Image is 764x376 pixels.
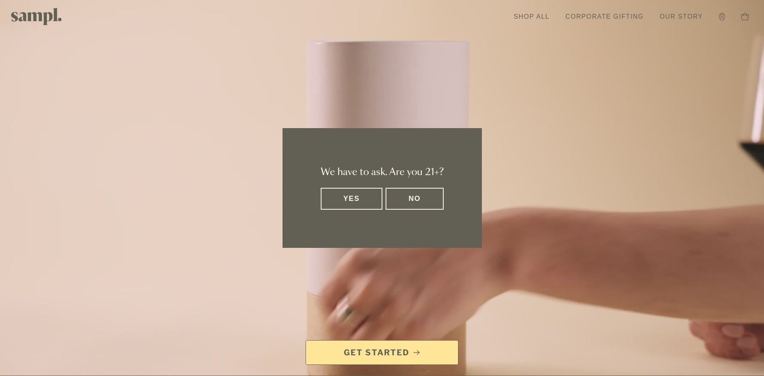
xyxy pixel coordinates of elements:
[11,8,62,25] img: Sampl logo
[561,8,648,25] a: Corporate Gifting
[656,8,707,25] a: Our Story
[510,8,554,25] a: Shop All
[344,347,409,358] span: Get Started
[306,340,458,365] a: Get Started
